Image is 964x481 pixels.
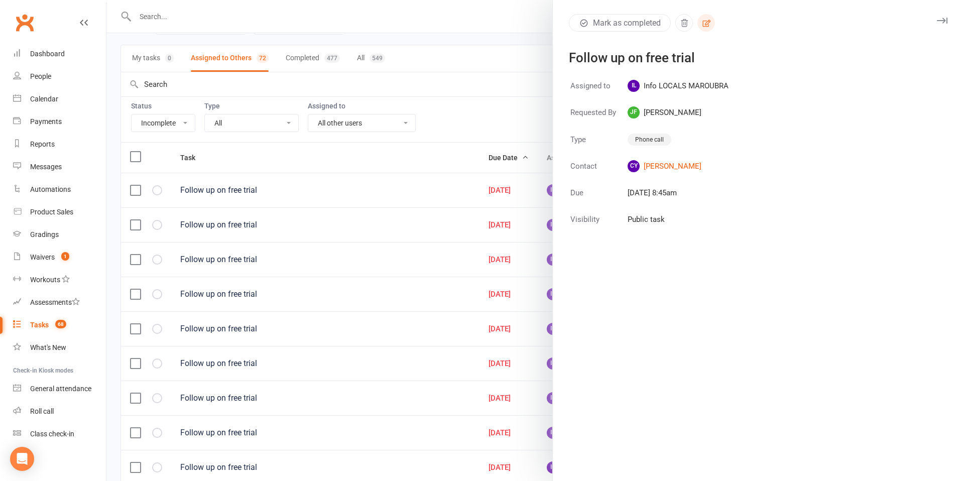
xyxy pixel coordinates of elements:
a: Class kiosk mode [13,423,106,445]
span: 68 [55,320,66,328]
div: Messages [30,163,62,171]
span: 1 [61,252,69,261]
span: IL [628,80,640,92]
div: Open Intercom Messenger [10,447,34,471]
div: Automations [30,185,71,193]
div: Waivers [30,253,55,261]
a: People [13,65,106,88]
a: Waivers 1 [13,246,106,269]
a: Calendar [13,88,106,110]
div: What's New [30,343,66,351]
td: Visibility [570,213,626,238]
div: People [30,72,51,80]
span: Info LOCALS MAROUBRA [628,80,729,92]
a: Gradings [13,223,106,246]
div: Product Sales [30,208,73,216]
div: Gradings [30,230,59,238]
a: Automations [13,178,106,201]
a: Payments [13,110,106,133]
span: [PERSON_NAME] [628,106,729,118]
a: General attendance kiosk mode [13,378,106,400]
a: Tasks 68 [13,314,106,336]
td: Contact [570,160,626,185]
a: Reports [13,133,106,156]
div: Tasks [30,321,49,329]
button: Mark as completed [569,14,671,32]
a: What's New [13,336,106,359]
div: Calendar [30,95,58,103]
a: Dashboard [13,43,106,65]
div: Class check-in [30,430,74,438]
span: CY [628,160,640,172]
div: Assessments [30,298,80,306]
div: General attendance [30,385,91,393]
td: Assigned to [570,79,626,105]
div: Dashboard [30,50,65,58]
div: Roll call [30,407,54,415]
div: Payments [30,117,62,126]
div: Reports [30,140,55,148]
td: Public task [627,213,729,238]
div: Phone call [628,134,671,146]
a: Workouts [13,269,106,291]
a: Roll call [13,400,106,423]
div: Workouts [30,276,60,284]
td: Type [570,133,626,159]
a: Clubworx [12,10,37,35]
div: Follow up on free trial [569,52,935,64]
td: Due [570,186,626,212]
span: JF [628,106,640,118]
a: Messages [13,156,106,178]
td: [DATE] 8:45am [627,186,729,212]
a: Assessments [13,291,106,314]
a: CY[PERSON_NAME] [628,160,729,172]
a: Product Sales [13,201,106,223]
td: Requested By [570,106,626,132]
